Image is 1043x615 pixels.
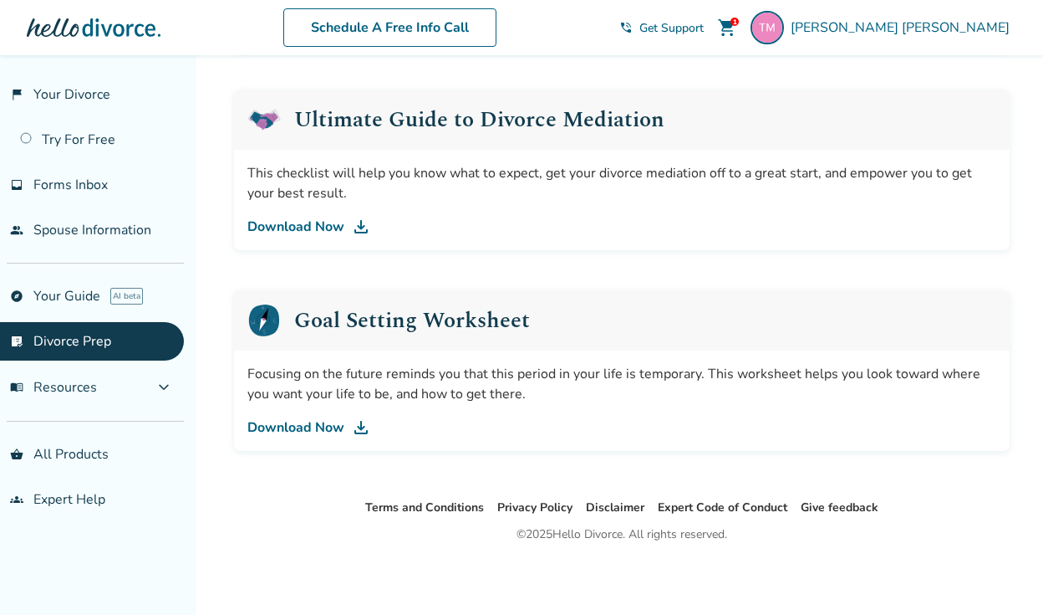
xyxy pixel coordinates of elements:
[247,163,996,203] div: This checklist will help you know what to expect, get your divorce mediation off to a great start...
[10,448,23,461] span: shopping_basket
[154,377,174,397] span: expand_more
[351,418,371,438] img: DL
[247,304,281,337] img: Goal Setting Worksheet
[10,88,23,101] span: flag_2
[516,525,727,545] div: © 2025 Hello Divorce. All rights reserved.
[10,223,23,237] span: people
[351,217,371,237] img: DL
[365,500,484,515] a: Terms and Conditions
[586,498,644,518] li: Disclaimer
[619,20,704,36] a: phone_in_talkGet Support
[283,8,496,47] a: Schedule A Free Info Call
[730,18,739,26] div: 1
[10,378,97,397] span: Resources
[959,535,1043,615] iframe: Chat Widget
[247,217,996,237] a: Download Now
[110,288,143,305] span: AI beta
[247,364,996,404] div: Focusing on the future reminds you that this period in your life is temporary. This worksheet hel...
[717,18,737,38] span: shopping_cart
[10,178,23,192] span: inbox
[10,493,23,506] span: groups
[294,109,664,131] h2: Ultimate Guide to Divorce Mediation
[10,335,23,348] span: list_alt_check
[801,498,878,518] li: Give feedback
[247,103,281,136] img: Ultimate Guide to Divorce Mediation
[497,500,572,515] a: Privacy Policy
[33,176,108,194] span: Forms Inbox
[10,381,23,394] span: menu_book
[639,20,704,36] span: Get Support
[658,500,787,515] a: Expert Code of Conduct
[10,290,23,303] span: explore
[791,18,1016,37] span: [PERSON_NAME] [PERSON_NAME]
[247,418,996,438] a: Download Now
[750,11,784,44] img: terrimarko11@aol.com
[619,21,633,34] span: phone_in_talk
[294,310,530,331] h2: Goal Setting Worksheet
